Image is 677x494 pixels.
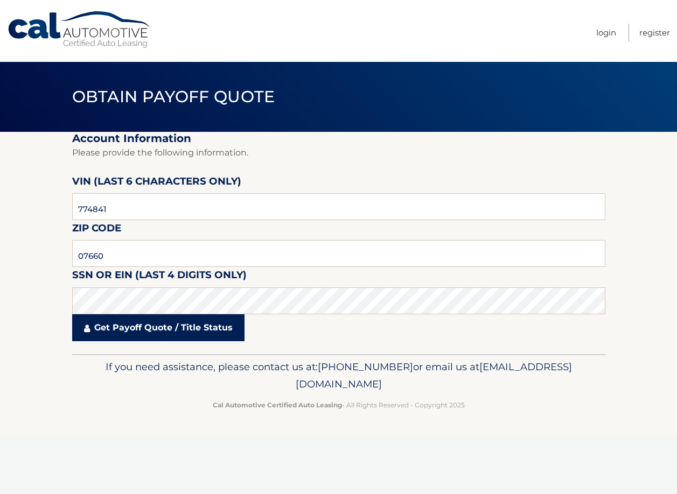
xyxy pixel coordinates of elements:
[7,11,152,49] a: Cal Automotive
[639,24,670,41] a: Register
[72,220,121,240] label: Zip Code
[72,132,605,145] h2: Account Information
[72,87,275,107] span: Obtain Payoff Quote
[72,173,241,193] label: VIN (last 6 characters only)
[72,145,605,160] p: Please provide the following information.
[213,401,342,409] strong: Cal Automotive Certified Auto Leasing
[318,361,413,373] span: [PHONE_NUMBER]
[72,267,247,287] label: SSN or EIN (last 4 digits only)
[72,314,245,341] a: Get Payoff Quote / Title Status
[79,358,598,393] p: If you need assistance, please contact us at: or email us at
[596,24,616,41] a: Login
[79,399,598,411] p: - All Rights Reserved - Copyright 2025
